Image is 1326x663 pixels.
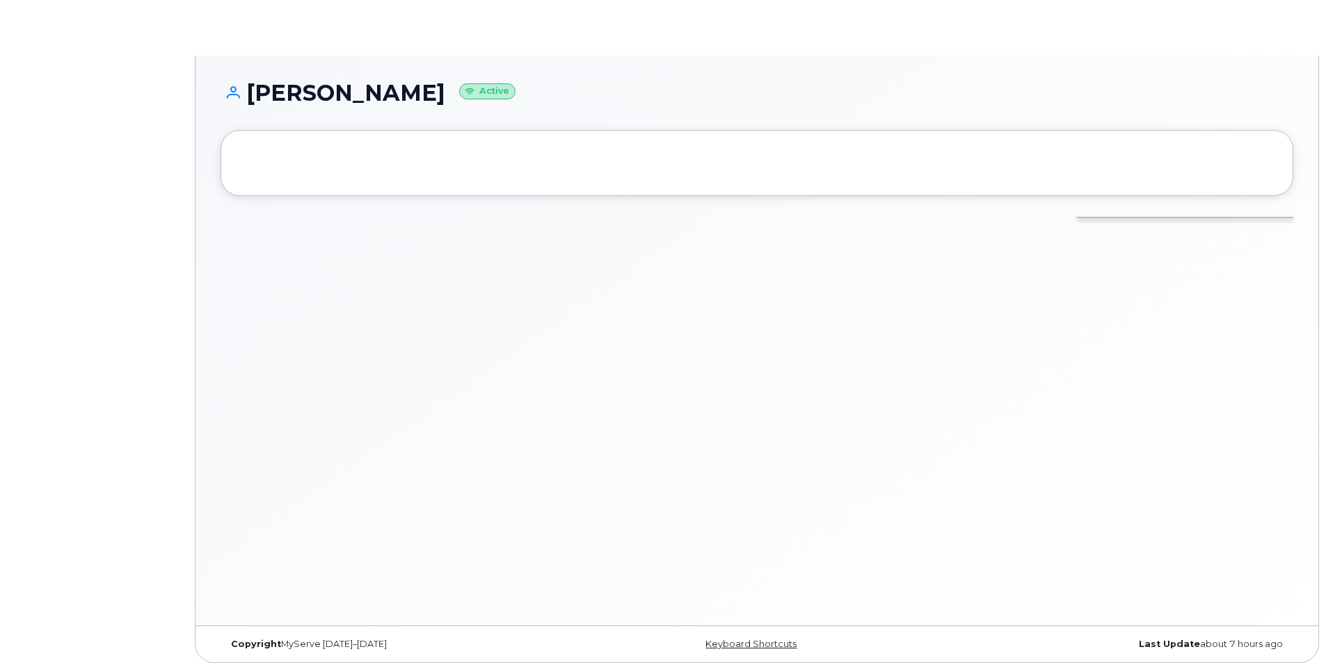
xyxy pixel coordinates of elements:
[705,639,797,649] a: Keyboard Shortcuts
[231,639,281,649] strong: Copyright
[936,639,1293,650] div: about 7 hours ago
[1139,639,1200,649] strong: Last Update
[459,83,516,99] small: Active
[221,639,578,650] div: MyServe [DATE]–[DATE]
[221,81,1293,105] h1: [PERSON_NAME]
